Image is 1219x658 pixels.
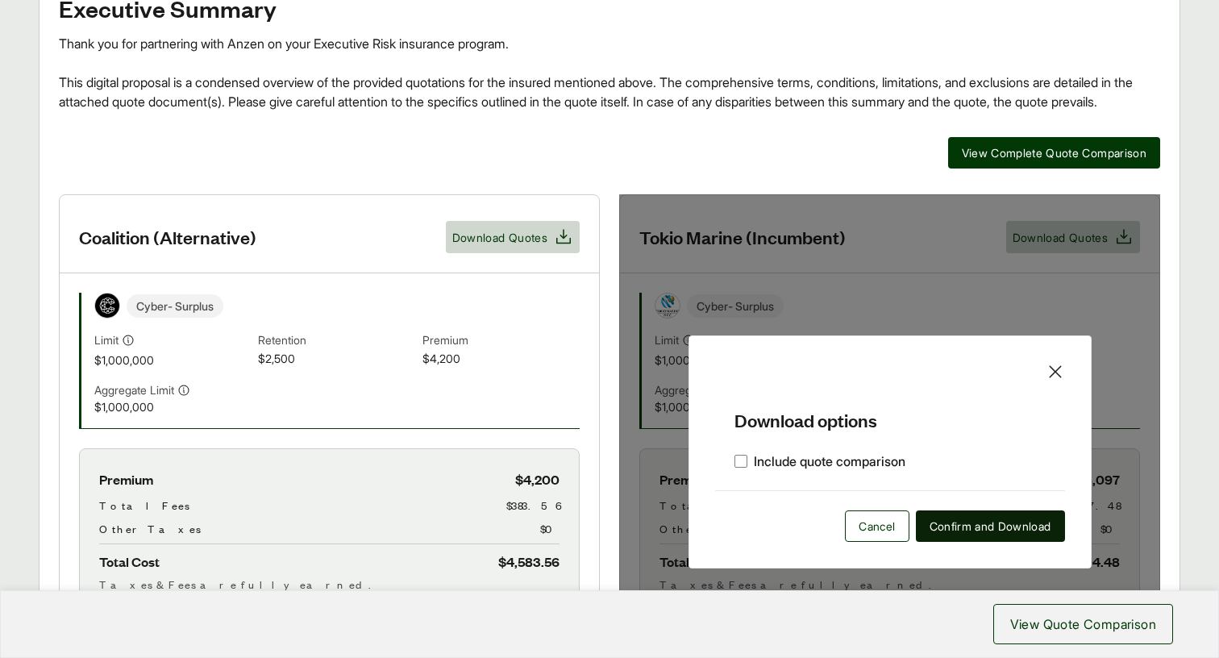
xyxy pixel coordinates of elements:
[948,137,1161,169] button: View Complete Quote Comparison
[79,225,256,249] h3: Coalition (Alternative)
[99,520,201,537] span: Other Taxes
[916,510,1065,542] button: Confirm and Download
[258,350,415,369] span: $2,500
[127,294,223,318] span: Cyber - Surplus
[446,221,580,253] button: Download Quotes
[94,398,252,415] span: $1,000,000
[258,331,415,350] span: Retention
[498,551,560,573] span: $4,583.56
[99,469,153,490] span: Premium
[94,352,252,369] span: $1,000,000
[422,331,580,350] span: Premium
[1010,614,1156,634] span: View Quote Comparison
[99,576,560,593] div: Taxes & Fees are fully earned.
[422,350,580,369] span: $4,200
[99,497,189,514] span: Total Fees
[95,294,119,318] img: Coalition
[540,520,560,537] span: $0
[859,518,895,535] span: Cancel
[930,518,1051,535] span: Confirm and Download
[993,604,1173,644] button: View Quote Comparison
[94,381,174,398] span: Aggregate Limit
[515,469,560,490] span: $4,200
[734,452,905,471] label: Include quote comparison
[506,497,560,514] span: $383.56
[962,144,1147,161] span: View Complete Quote Comparison
[94,331,119,348] span: Limit
[715,381,1065,432] h5: Download options
[59,34,1160,111] div: Thank you for partnering with Anzen on your Executive Risk insurance program. This digital propos...
[845,510,909,542] button: Cancel
[452,229,547,246] span: Download Quotes
[99,551,160,573] span: Total Cost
